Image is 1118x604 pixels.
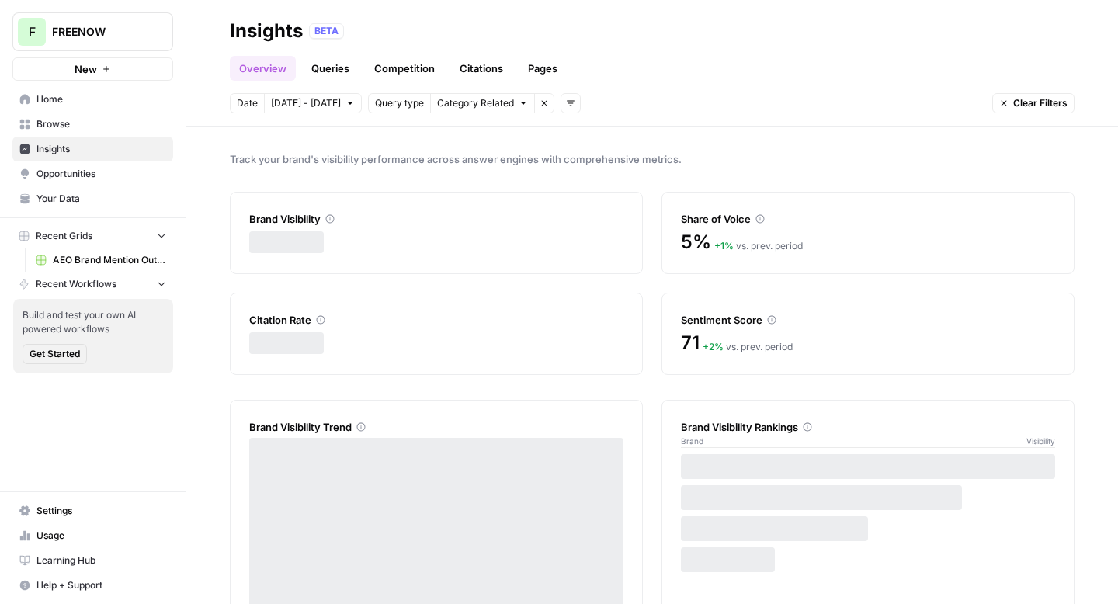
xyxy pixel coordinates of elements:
[36,142,166,156] span: Insights
[36,117,166,131] span: Browse
[12,224,173,248] button: Recent Grids
[714,239,803,253] div: vs. prev. period
[30,347,80,361] span: Get Started
[365,56,444,81] a: Competition
[519,56,567,81] a: Pages
[230,56,296,81] a: Overview
[12,272,173,296] button: Recent Workflows
[12,137,173,161] a: Insights
[53,253,166,267] span: AEO Brand Mention Outreach
[36,192,166,206] span: Your Data
[36,578,166,592] span: Help + Support
[681,230,711,255] span: 5%
[12,87,173,112] a: Home
[375,96,424,110] span: Query type
[703,341,724,352] span: + 2 %
[36,554,166,568] span: Learning Hub
[230,19,303,43] div: Insights
[12,12,173,51] button: Workspace: FREENOW
[249,419,623,435] div: Brand Visibility Trend
[681,331,700,356] span: 71
[437,96,514,110] span: Category Related
[36,92,166,106] span: Home
[52,24,146,40] span: FREENOW
[36,277,116,291] span: Recent Workflows
[309,23,344,39] div: BETA
[714,240,734,252] span: + 1 %
[12,523,173,548] a: Usage
[12,498,173,523] a: Settings
[249,312,623,328] div: Citation Rate
[681,419,1055,435] div: Brand Visibility Rankings
[302,56,359,81] a: Queries
[230,151,1075,167] span: Track your brand's visibility performance across answer engines with comprehensive metrics.
[992,93,1075,113] button: Clear Filters
[271,96,341,110] span: [DATE] - [DATE]
[703,340,793,354] div: vs. prev. period
[23,308,164,336] span: Build and test your own AI powered workflows
[12,186,173,211] a: Your Data
[36,529,166,543] span: Usage
[249,211,623,227] div: Brand Visibility
[237,96,258,110] span: Date
[36,504,166,518] span: Settings
[12,573,173,598] button: Help + Support
[29,23,36,41] span: F
[430,93,534,113] button: Category Related
[681,435,703,447] span: Brand
[12,548,173,573] a: Learning Hub
[29,248,173,272] a: AEO Brand Mention Outreach
[12,112,173,137] a: Browse
[36,229,92,243] span: Recent Grids
[36,167,166,181] span: Opportunities
[23,344,87,364] button: Get Started
[12,57,173,81] button: New
[264,93,362,113] button: [DATE] - [DATE]
[681,211,1055,227] div: Share of Voice
[681,312,1055,328] div: Sentiment Score
[450,56,512,81] a: Citations
[1013,96,1068,110] span: Clear Filters
[1026,435,1055,447] span: Visibility
[75,61,97,77] span: New
[12,161,173,186] a: Opportunities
